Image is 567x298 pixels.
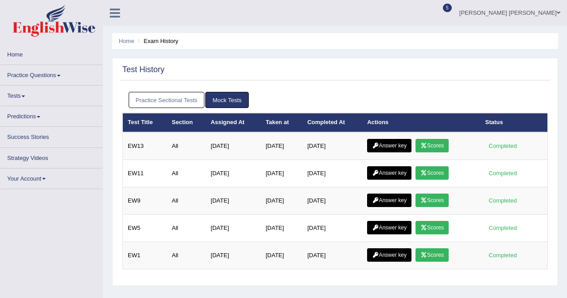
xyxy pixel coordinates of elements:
a: Answer key [367,139,411,152]
div: Completed [485,250,520,260]
th: Completed At [303,113,363,132]
th: Actions [362,113,480,132]
td: [DATE] [261,242,303,269]
a: Home [119,38,134,44]
a: Answer key [367,221,411,234]
a: Predictions [0,106,103,124]
td: [DATE] [206,242,261,269]
th: Assigned At [206,113,261,132]
a: Answer key [367,248,411,262]
td: [DATE] [303,132,363,160]
td: All [167,242,206,269]
td: All [167,187,206,215]
td: All [167,132,206,160]
td: [DATE] [303,215,363,242]
span: 5 [443,4,452,12]
td: EW11 [123,160,167,187]
td: [DATE] [206,187,261,215]
a: Scores [416,139,449,152]
a: Scores [416,221,449,234]
a: Strategy Videos [0,148,103,165]
td: [DATE] [261,160,303,187]
th: Test Title [123,113,167,132]
td: [DATE] [206,132,261,160]
td: EW13 [123,132,167,160]
div: Completed [485,223,520,233]
td: All [167,215,206,242]
td: EW5 [123,215,167,242]
td: [DATE] [303,242,363,269]
h2: Test History [122,65,164,74]
th: Taken at [261,113,303,132]
a: Mock Tests [205,92,249,108]
a: Answer key [367,194,411,207]
div: Completed [485,168,520,178]
th: Status [480,113,548,132]
td: [DATE] [303,160,363,187]
div: Completed [485,196,520,205]
a: Tests [0,86,103,103]
td: [DATE] [261,187,303,215]
a: Home [0,44,103,62]
td: [DATE] [303,187,363,215]
a: Scores [416,194,449,207]
li: Exam History [136,37,178,45]
a: Your Account [0,168,103,186]
div: Completed [485,141,520,151]
a: Answer key [367,166,411,180]
td: [DATE] [261,132,303,160]
a: Scores [416,166,449,180]
a: Scores [416,248,449,262]
td: EW9 [123,187,167,215]
td: [DATE] [206,160,261,187]
a: Practice Questions [0,65,103,82]
td: All [167,160,206,187]
td: [DATE] [206,215,261,242]
td: EW1 [123,242,167,269]
th: Section [167,113,206,132]
a: Practice Sectional Tests [129,92,205,108]
td: [DATE] [261,215,303,242]
a: Success Stories [0,127,103,144]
